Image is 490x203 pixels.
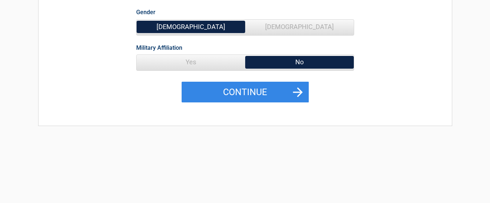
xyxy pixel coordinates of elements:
[245,20,354,34] span: [DEMOGRAPHIC_DATA]
[136,43,182,53] label: Military Affiliation
[136,7,155,17] label: Gender
[182,82,309,103] button: Continue
[137,55,245,69] span: Yes
[137,20,245,34] span: [DEMOGRAPHIC_DATA]
[245,55,354,69] span: No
